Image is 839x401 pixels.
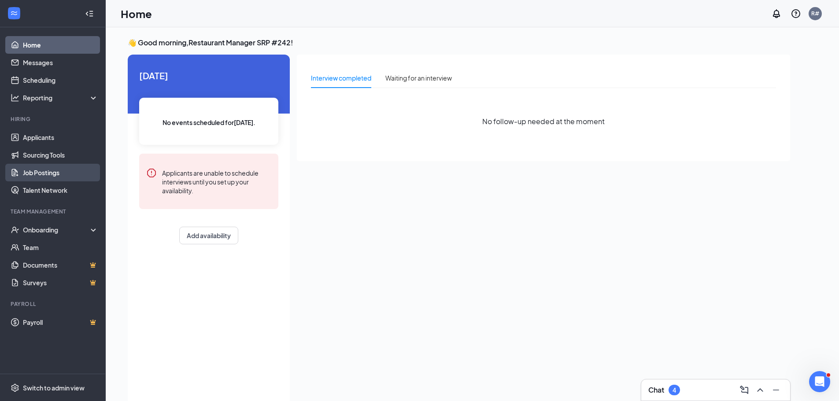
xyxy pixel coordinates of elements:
svg: Analysis [11,93,19,102]
h3: 👋 Good morning, Restaurant Manager SRP #242 ! [128,38,790,48]
div: 4 [673,386,676,394]
iframe: Intercom live chat [809,371,830,392]
svg: UserCheck [11,225,19,234]
a: Talent Network [23,181,98,199]
svg: QuestionInfo [791,8,801,19]
a: Sourcing Tools [23,146,98,164]
div: Payroll [11,300,96,308]
div: R# [811,10,819,17]
button: ComposeMessage [737,383,751,397]
svg: ChevronUp [755,385,765,395]
span: [DATE] [139,69,278,82]
span: No follow-up needed at the moment [482,116,605,127]
h3: Chat [648,385,664,395]
button: ChevronUp [753,383,767,397]
svg: Error [146,168,157,178]
button: Minimize [769,383,783,397]
div: Applicants are unable to schedule interviews until you set up your availability. [162,168,271,195]
a: Job Postings [23,164,98,181]
a: PayrollCrown [23,313,98,331]
div: Reporting [23,93,99,102]
div: Onboarding [23,225,91,234]
a: Messages [23,54,98,71]
a: Applicants [23,129,98,146]
a: SurveysCrown [23,274,98,291]
svg: Settings [11,383,19,392]
a: Team [23,239,98,256]
a: Scheduling [23,71,98,89]
div: Switch to admin view [23,383,85,392]
div: Waiting for an interview [385,73,452,83]
svg: ComposeMessage [739,385,750,395]
button: Add availability [179,227,238,244]
svg: Minimize [771,385,781,395]
div: Team Management [11,208,96,215]
svg: Notifications [771,8,782,19]
div: Hiring [11,115,96,123]
div: Interview completed [311,73,371,83]
a: DocumentsCrown [23,256,98,274]
span: No events scheduled for [DATE] . [163,118,255,127]
svg: WorkstreamLogo [10,9,18,18]
svg: Collapse [85,9,94,18]
h1: Home [121,6,152,21]
a: Home [23,36,98,54]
